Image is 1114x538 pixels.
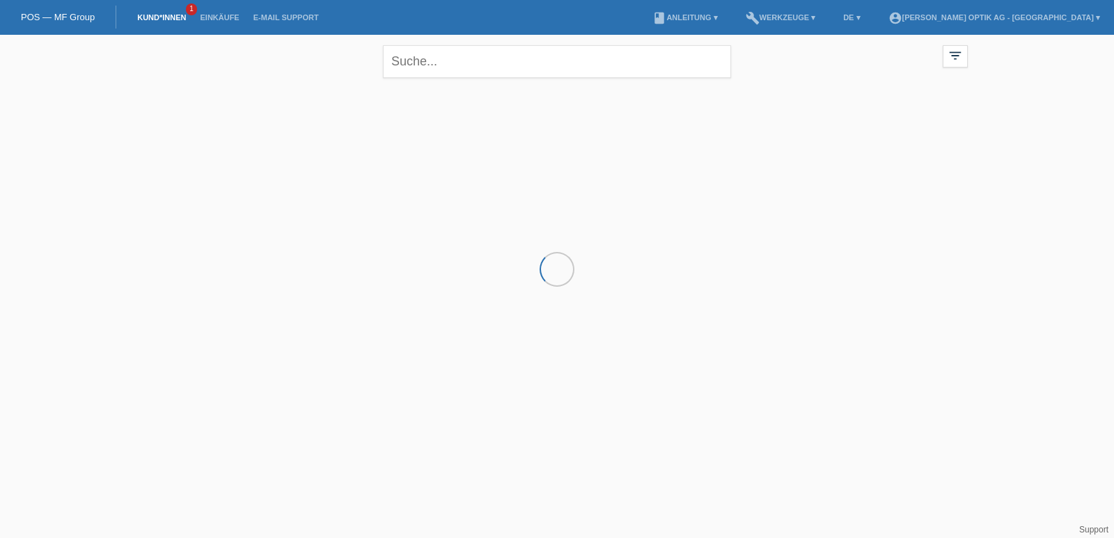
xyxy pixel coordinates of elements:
[21,12,95,22] a: POS — MF Group
[836,13,867,22] a: DE ▾
[1079,525,1108,535] a: Support
[888,11,902,25] i: account_circle
[246,13,326,22] a: E-Mail Support
[193,13,246,22] a: Einkäufe
[652,11,666,25] i: book
[881,13,1107,22] a: account_circle[PERSON_NAME] Optik AG - [GEOGRAPHIC_DATA] ▾
[746,11,760,25] i: build
[739,13,823,22] a: buildWerkzeuge ▾
[948,48,963,63] i: filter_list
[645,13,724,22] a: bookAnleitung ▾
[130,13,193,22] a: Kund*innen
[186,3,197,15] span: 1
[383,45,731,78] input: Suche...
